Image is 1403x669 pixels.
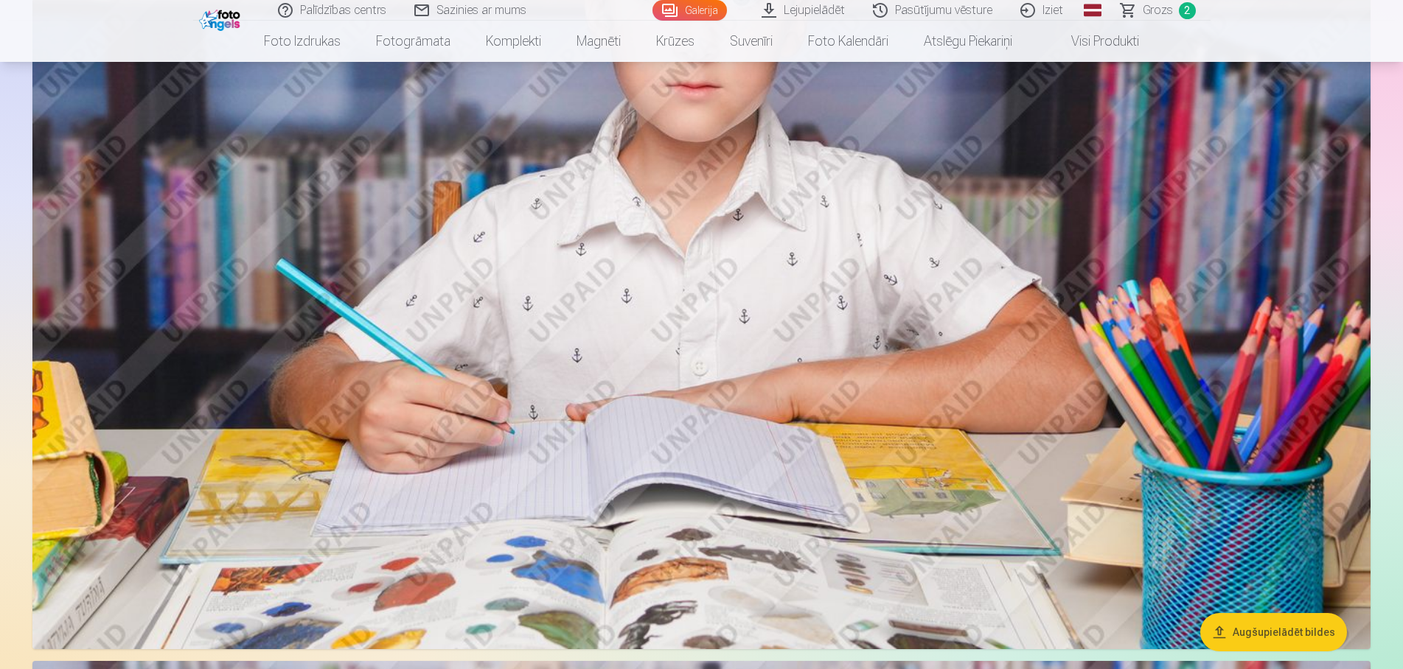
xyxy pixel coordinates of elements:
img: /fa1 [199,6,244,31]
a: Suvenīri [712,21,790,62]
span: 2 [1179,2,1196,19]
a: Atslēgu piekariņi [906,21,1030,62]
button: Augšupielādēt bildes [1200,613,1347,651]
a: Fotogrāmata [358,21,468,62]
a: Visi produkti [1030,21,1157,62]
a: Krūzes [638,21,712,62]
a: Foto izdrukas [246,21,358,62]
a: Komplekti [468,21,559,62]
span: Grozs [1143,1,1173,19]
a: Foto kalendāri [790,21,906,62]
a: Magnēti [559,21,638,62]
